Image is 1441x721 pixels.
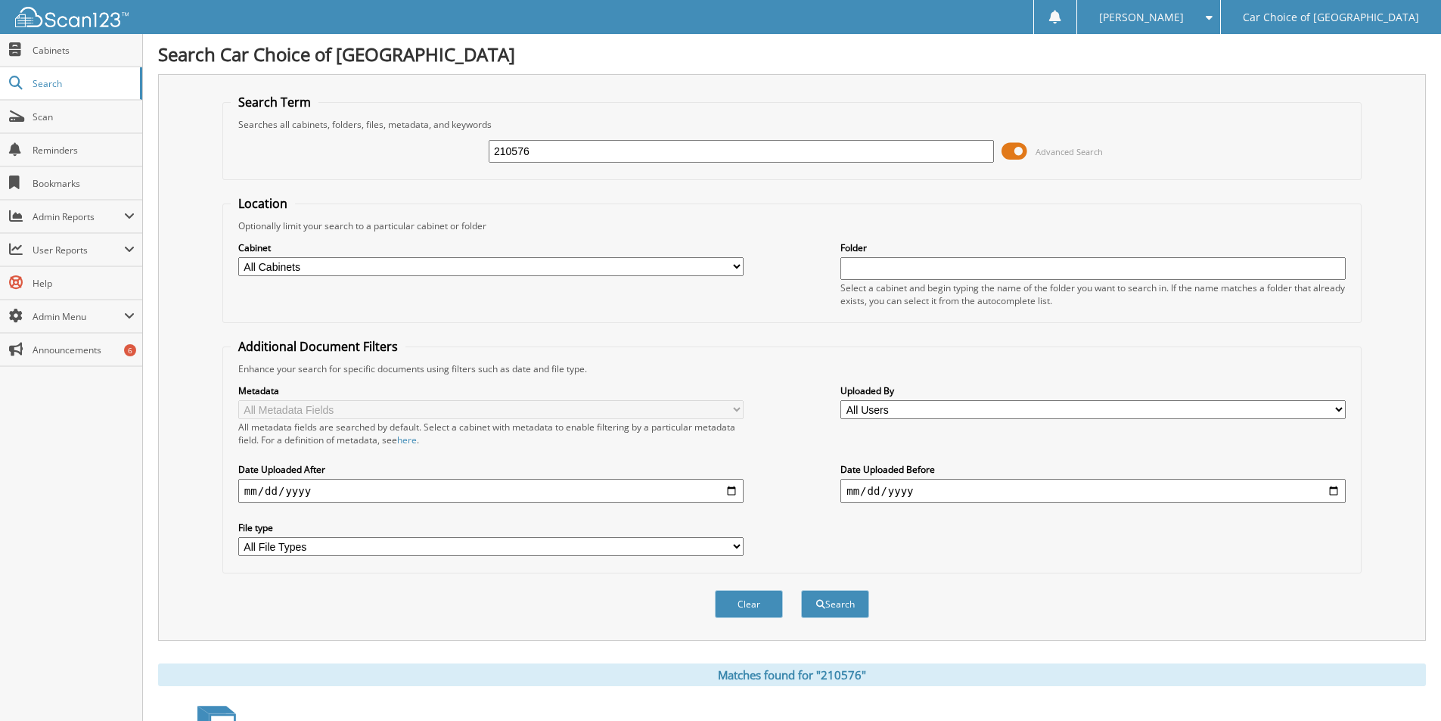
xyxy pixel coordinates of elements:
[840,479,1346,503] input: end
[715,590,783,618] button: Clear
[840,463,1346,476] label: Date Uploaded Before
[231,118,1353,131] div: Searches all cabinets, folders, files, metadata, and keywords
[231,338,405,355] legend: Additional Document Filters
[231,195,295,212] legend: Location
[1243,13,1419,22] span: Car Choice of [GEOGRAPHIC_DATA]
[238,421,744,446] div: All metadata fields are searched by default. Select a cabinet with metadata to enable filtering b...
[33,310,124,323] span: Admin Menu
[33,277,135,290] span: Help
[801,590,869,618] button: Search
[158,664,1426,686] div: Matches found for "210576"
[1036,146,1103,157] span: Advanced Search
[33,210,124,223] span: Admin Reports
[238,521,744,534] label: File type
[124,344,136,356] div: 6
[238,479,744,503] input: start
[397,434,417,446] a: here
[238,384,744,397] label: Metadata
[33,144,135,157] span: Reminders
[231,362,1353,375] div: Enhance your search for specific documents using filters such as date and file type.
[33,77,132,90] span: Search
[840,281,1346,307] div: Select a cabinet and begin typing the name of the folder you want to search in. If the name match...
[238,463,744,476] label: Date Uploaded After
[840,384,1346,397] label: Uploaded By
[33,110,135,123] span: Scan
[1099,13,1184,22] span: [PERSON_NAME]
[15,7,129,27] img: scan123-logo-white.svg
[33,44,135,57] span: Cabinets
[231,94,318,110] legend: Search Term
[231,219,1353,232] div: Optionally limit your search to a particular cabinet or folder
[238,241,744,254] label: Cabinet
[158,42,1426,67] h1: Search Car Choice of [GEOGRAPHIC_DATA]
[33,343,135,356] span: Announcements
[33,177,135,190] span: Bookmarks
[840,241,1346,254] label: Folder
[33,244,124,256] span: User Reports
